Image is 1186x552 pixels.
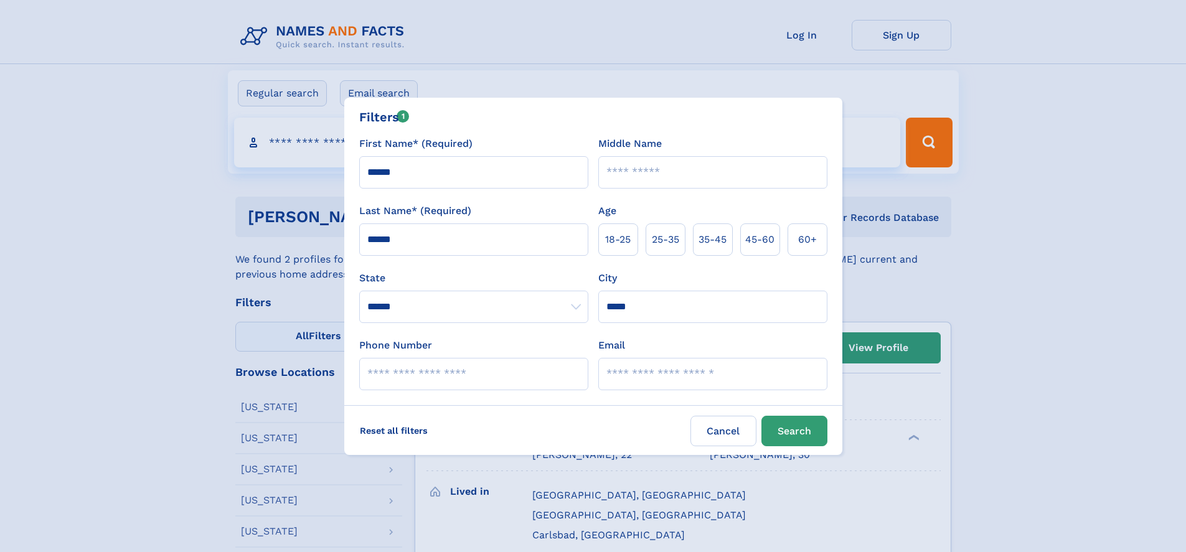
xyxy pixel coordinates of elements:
span: 45‑60 [745,232,774,247]
label: Last Name* (Required) [359,203,471,218]
label: Reset all filters [352,416,436,446]
label: Phone Number [359,338,432,353]
span: 18‑25 [605,232,631,247]
label: Middle Name [598,136,662,151]
button: Search [761,416,827,446]
label: City [598,271,617,286]
label: Email [598,338,625,353]
span: 60+ [798,232,817,247]
label: State [359,271,588,286]
span: 25‑35 [652,232,679,247]
span: 35‑45 [699,232,727,247]
label: Cancel [690,416,756,446]
label: Age [598,203,616,218]
div: Filters [359,108,410,126]
label: First Name* (Required) [359,136,473,151]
